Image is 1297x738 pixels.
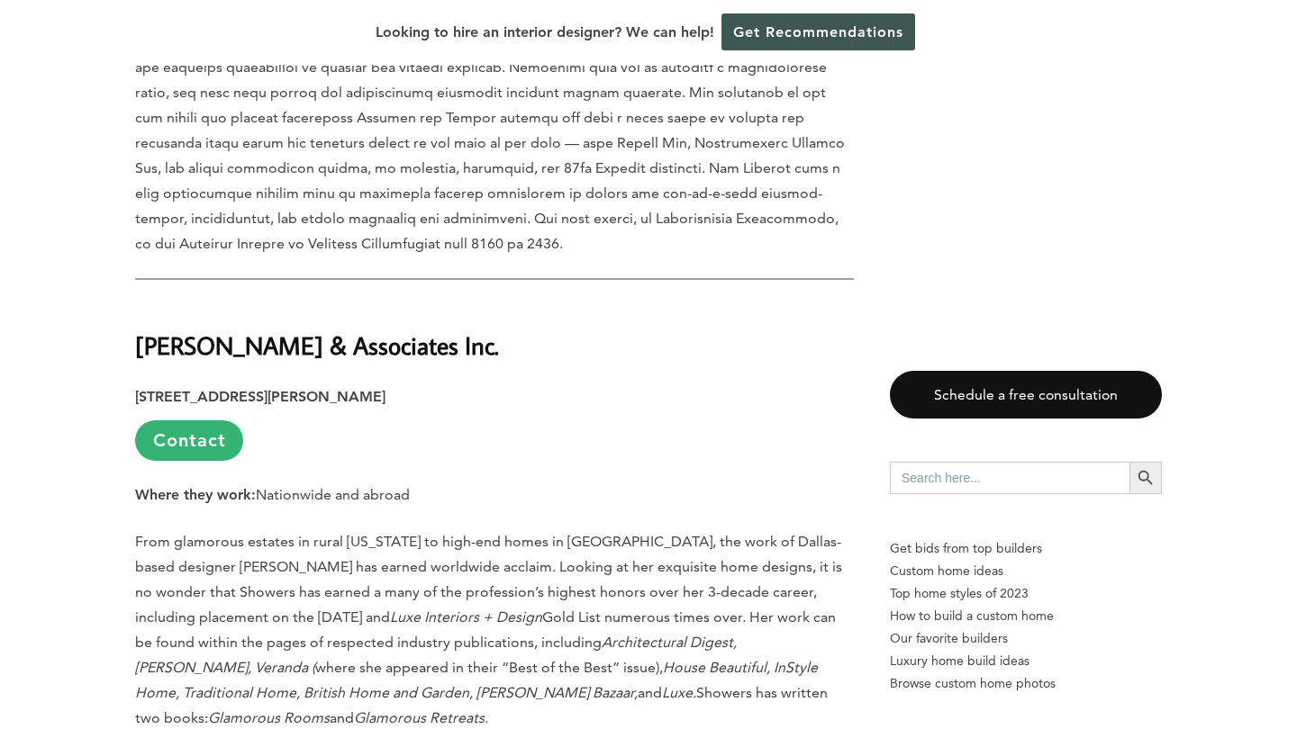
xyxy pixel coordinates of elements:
[135,420,243,461] a: Contact
[890,605,1162,627] a: How to build a custom home
[135,482,854,508] p: Nationwide and abroad
[135,329,499,361] strong: [PERSON_NAME] & Associates Inc.
[135,388,385,405] strong: [STREET_ADDRESS][PERSON_NAME]
[135,529,854,731] p: From glamorous estates in rural [US_STATE] to high-end homes in [GEOGRAPHIC_DATA], the work of Da...
[890,672,1162,695] a: Browse custom home photos
[890,627,1162,650] a: Our favorite builders
[721,13,915,50] a: Get Recommendations
[662,684,696,701] em: Luxe.
[390,608,542,625] em: Luxe Interiors + Design
[890,537,1162,560] p: Get bids from top builders
[890,650,1162,672] a: Luxury home build ideas
[890,462,1129,494] input: Search here...
[135,659,818,701] em: House Beautiful, InStyle Home, Traditional Home, British Home and Garden, [PERSON_NAME] Bazaar,
[354,709,488,726] em: Glamorous Retreats.
[1136,468,1156,488] svg: Search
[208,709,330,726] em: Glamorous Rooms
[890,560,1162,582] a: Custom home ideas
[135,634,737,676] em: Architectural Digest, [PERSON_NAME], Veranda (
[890,582,1162,605] a: Top home styles of 2023
[890,371,1162,418] a: Schedule a free consultation
[135,486,256,503] strong: Where they work:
